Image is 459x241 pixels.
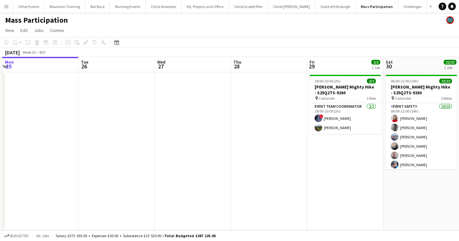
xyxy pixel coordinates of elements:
[164,233,215,238] span: Total Budgeted £387 125.00
[10,234,29,238] span: Budgeted
[13,0,45,13] button: Other Events
[356,0,398,13] button: Mass Participation
[5,49,20,56] div: [DATE]
[40,50,46,55] div: BST
[3,232,30,239] button: Budgeted
[398,0,427,13] button: Challenges
[18,26,30,35] a: Edit
[229,0,268,13] button: Climb Scafell Pike
[5,27,14,33] span: View
[45,0,85,13] button: Mountain Training
[3,26,17,35] a: View
[316,0,356,13] button: Duke of Edinburgh
[146,0,182,13] button: Climb Snowdon
[268,0,316,13] button: Climb [PERSON_NAME]
[35,233,50,238] span: All jobs
[50,27,64,33] span: Comms
[20,27,28,33] span: Edit
[446,16,454,24] app-user-avatar: Staff RAW Adventures
[32,26,46,35] a: Jobs
[47,26,67,35] a: Comms
[56,233,215,238] div: Salary £373 555.00 + Expenses £50.00 + Subsistence £13 520.00 =
[85,0,110,13] button: Rat Race
[34,27,44,33] span: Jobs
[5,15,68,25] h1: Mass Participation
[110,0,146,13] button: Running Events
[182,0,229,13] button: Kit, Projects and Office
